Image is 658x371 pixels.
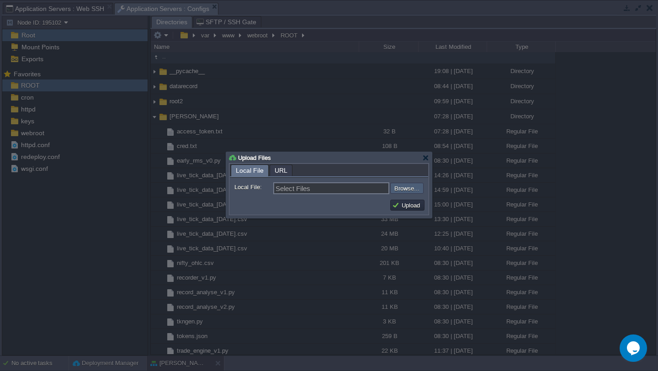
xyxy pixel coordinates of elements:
span: Local File [236,165,264,176]
label: Local File: [234,182,272,192]
span: Upload Files [238,154,271,161]
button: Upload [392,201,423,209]
iframe: chat widget [620,334,649,362]
span: URL [275,165,287,176]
